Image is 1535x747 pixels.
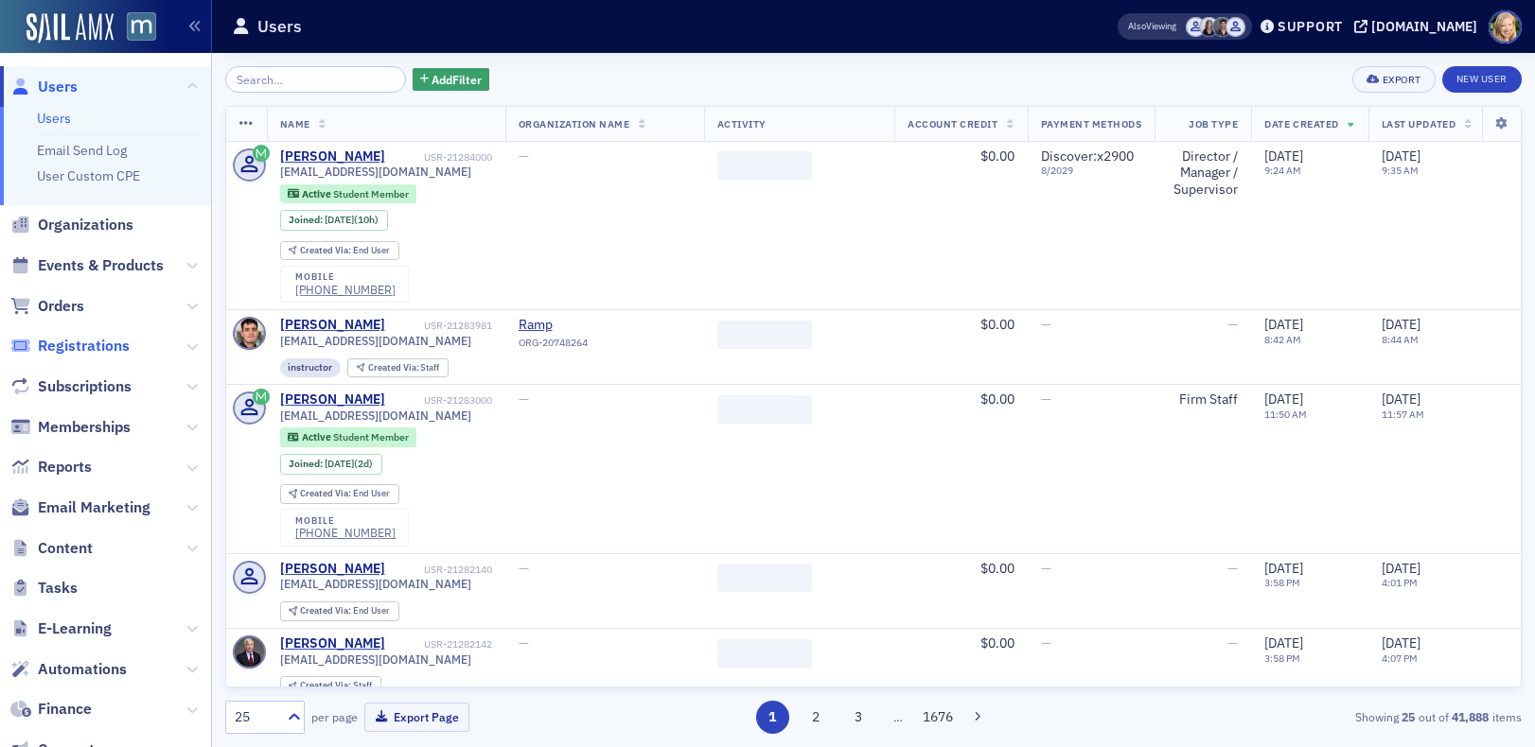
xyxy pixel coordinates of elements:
a: Events & Products [10,255,164,276]
span: Student Member [333,430,409,443]
span: [DATE] [1382,560,1420,577]
span: $0.00 [980,316,1015,333]
div: 25 [235,707,276,727]
time: 4:01 PM [1382,576,1418,589]
a: Active Student Member [288,187,408,200]
span: ‌ [717,321,812,349]
div: End User [300,606,390,617]
time: 3:58 PM [1264,651,1300,665]
button: [DOMAIN_NAME] [1354,20,1484,33]
img: SailAMX [127,12,156,42]
time: 4:07 PM [1382,651,1418,665]
span: Active [302,430,333,443]
span: [DATE] [1264,391,1303,408]
span: Orders [38,296,84,317]
img: SailAMX [26,13,114,43]
span: Subscriptions [38,376,132,397]
div: Joined: 2025-08-23 00:00:00 [280,454,382,475]
span: — [1227,634,1238,651]
button: 1 [756,701,789,734]
span: Created Via : [300,487,353,499]
input: Search… [225,66,406,93]
div: Staff [300,681,372,691]
a: New User [1442,66,1522,93]
span: — [519,148,529,165]
label: per page [311,708,358,725]
span: — [1227,560,1238,577]
time: 9:35 AM [1382,164,1419,177]
span: [DATE] [1264,148,1303,165]
a: Tasks [10,578,78,599]
div: Created Via: End User [280,241,399,261]
span: Add Filter [432,71,482,88]
a: [PHONE_NUMBER] [295,283,396,297]
a: Active Student Member [288,431,408,443]
span: Created Via : [300,244,353,256]
a: Registrations [10,336,130,356]
span: Joined : [289,458,325,470]
div: [PERSON_NAME] [280,391,385,408]
span: Name [280,117,310,130]
button: 3 [842,701,875,734]
span: Lauren Standiford [1186,17,1206,37]
div: USR-21282140 [388,564,492,576]
div: End User [300,489,390,499]
div: (10h) [325,214,379,226]
span: E-Learning [38,618,112,639]
span: Kelly Brown [1199,17,1219,37]
a: Email Send Log [37,142,127,159]
a: Reports [10,457,92,478]
span: Date Created [1264,117,1338,130]
div: USR-21283981 [388,320,492,332]
span: Users [38,77,78,97]
div: [PHONE_NUMBER] [295,526,396,540]
div: Created Via: Staff [347,358,449,378]
a: Email Marketing [10,497,150,518]
a: Automations [10,659,127,680]
a: Finance [10,699,92,720]
div: mobile [295,515,396,527]
span: Account Credit [908,117,997,130]
span: [DATE] [1382,316,1420,333]
a: Subscriptions [10,376,132,397]
a: Memberships [10,417,131,438]
a: Users [37,110,71,127]
span: Viewing [1128,20,1176,33]
span: [DATE] [1264,316,1303,333]
button: Export Page [364,703,469,732]
span: [EMAIL_ADDRESS][DOMAIN_NAME] [280,408,471,423]
a: [PERSON_NAME] [280,317,385,334]
span: Joined : [289,214,325,226]
span: Created Via : [368,361,421,373]
span: Discover : x2900 [1041,148,1134,165]
div: Also [1128,20,1146,32]
span: Automations [38,659,127,680]
span: Justin Chase [1226,17,1245,37]
time: 9:24 AM [1264,164,1301,177]
span: Ramp [519,317,691,334]
div: Active: Active: Student Member [280,184,417,203]
div: Support [1278,18,1343,35]
span: Finance [38,699,92,720]
span: $0.00 [980,148,1015,165]
span: [DATE] [325,457,354,470]
div: instructor [280,358,342,378]
span: Events & Products [38,255,164,276]
a: Organizations [10,215,133,235]
h1: Users [257,15,302,38]
strong: 41,888 [1449,708,1492,725]
span: [EMAIL_ADDRESS][DOMAIN_NAME] [280,577,471,591]
span: 8 / 2029 [1041,165,1142,177]
strong: 25 [1399,708,1419,725]
button: Export [1352,66,1435,93]
a: User Custom CPE [37,167,140,184]
a: [PERSON_NAME] [280,635,385,652]
div: USR-21282142 [388,638,492,651]
span: Email Marketing [38,497,150,518]
span: Registrations [38,336,130,356]
a: Orders [10,296,84,317]
div: Joined: 2025-08-25 00:00:00 [280,210,388,231]
div: (2d) [325,458,373,470]
span: [DATE] [325,213,354,226]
